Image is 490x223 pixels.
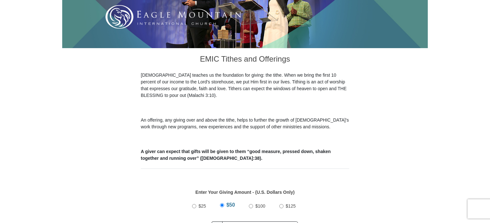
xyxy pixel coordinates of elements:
[255,203,265,209] span: $100
[141,149,331,161] b: A giver can expect that gifts will be given to them “good measure, pressed down, shaken together ...
[141,48,349,72] h3: EMIC Tithes and Offerings
[195,190,294,195] strong: Enter Your Giving Amount - (U.S. Dollars Only)
[199,203,206,209] span: $25
[226,202,235,208] span: $50
[141,117,349,130] p: An offering, any giving over and above the tithe, helps to further the growth of [DEMOGRAPHIC_DAT...
[286,203,296,209] span: $125
[141,72,349,99] p: [DEMOGRAPHIC_DATA] teaches us the foundation for giving: the tithe. When we bring the first 10 pe...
